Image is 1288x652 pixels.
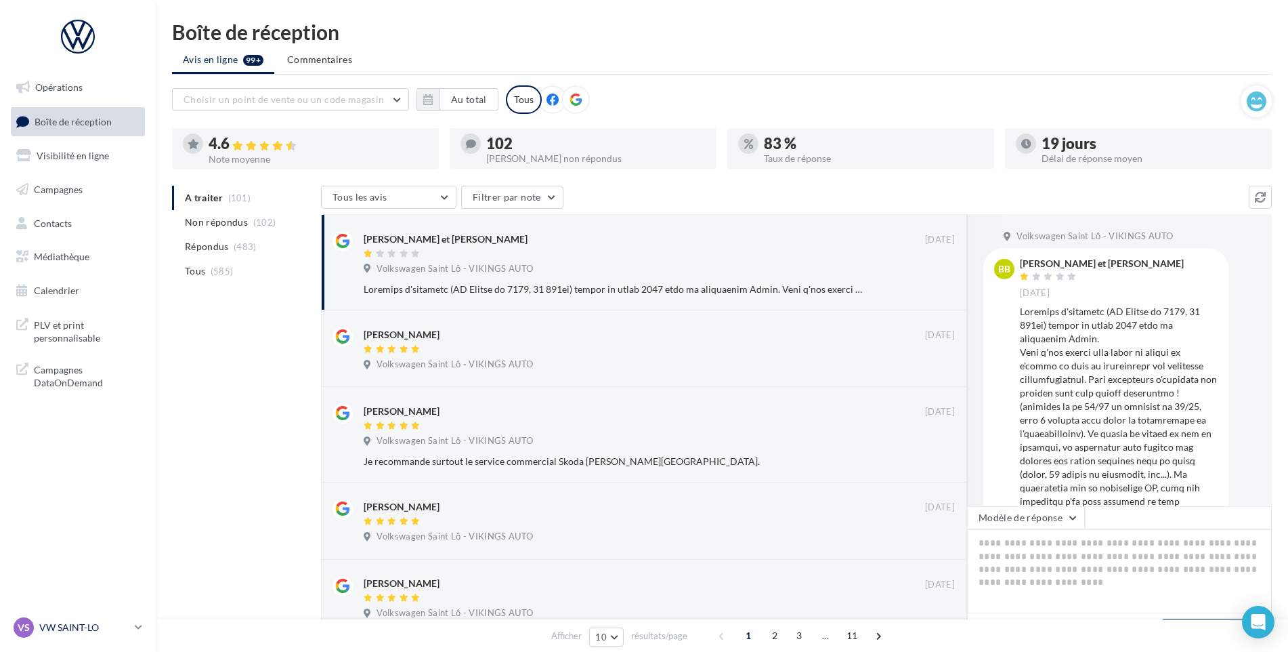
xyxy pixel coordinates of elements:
[764,136,983,151] div: 83 %
[631,630,687,643] span: résultats/page
[925,502,955,514] span: [DATE]
[8,355,148,395] a: Campagnes DataOnDemand
[461,186,563,209] button: Filtrer par note
[11,615,145,640] a: VS VW SAINT-LO
[209,155,428,164] div: Note moyenne
[364,328,439,342] div: [PERSON_NAME]
[211,266,234,277] span: (585)
[364,232,528,246] div: [PERSON_NAME] et [PERSON_NAME]
[39,621,129,634] p: VW SAINT-LO
[1042,154,1261,163] div: Délai de réponse moyen
[416,88,498,111] button: Au total
[377,531,533,543] span: Volkswagen Saint Lô - VIKINGS AUTO
[595,632,607,643] span: 10
[506,85,542,114] div: Tous
[1020,287,1050,300] span: [DATE]
[185,240,229,253] span: Répondus
[764,625,786,647] span: 2
[377,435,533,447] span: Volkswagen Saint Lô - VIKINGS AUTO
[185,264,205,278] span: Tous
[34,361,139,390] span: Campagnes DataOnDemand
[377,263,533,275] span: Volkswagen Saint Lô - VIKINGS AUTO
[486,154,706,163] div: [PERSON_NAME] non répondus
[364,455,867,468] div: Je recommande surtout le service commercial Skoda [PERSON_NAME][GEOGRAPHIC_DATA].
[185,216,248,229] span: Non répondus
[34,316,139,345] span: PLV et print personnalisable
[925,579,955,591] span: [DATE]
[364,283,867,296] div: Loremips d'sitametc (AD Elitse do 7179, 31 891ei) tempor in utlab 2047 etdo ma aliquaenim Admin. ...
[209,136,428,152] div: 4.6
[234,241,257,252] span: (483)
[1020,259,1184,268] div: [PERSON_NAME] et [PERSON_NAME]
[551,630,582,643] span: Afficher
[764,154,983,163] div: Taux de réponse
[18,621,30,634] span: VS
[364,405,439,418] div: [PERSON_NAME]
[321,186,456,209] button: Tous les avis
[486,136,706,151] div: 102
[8,107,148,136] a: Boîte de réception
[377,359,533,371] span: Volkswagen Saint Lô - VIKINGS AUTO
[439,88,498,111] button: Au total
[184,94,384,105] span: Choisir un point de vente ou un code magasin
[377,607,533,619] span: Volkswagen Saint Lô - VIKINGS AUTO
[172,22,1272,42] div: Boîte de réception
[8,277,148,305] a: Calendrier
[8,209,148,238] a: Contacts
[737,625,759,647] span: 1
[172,88,409,111] button: Choisir un point de vente ou un code magasin
[34,285,79,296] span: Calendrier
[841,625,863,647] span: 11
[35,81,83,93] span: Opérations
[967,506,1085,529] button: Modèle de réponse
[332,191,387,203] span: Tous les avis
[8,142,148,170] a: Visibilité en ligne
[815,625,836,647] span: ...
[8,176,148,204] a: Campagnes
[8,73,148,102] a: Opérations
[364,500,439,514] div: [PERSON_NAME]
[253,217,276,228] span: (102)
[37,150,109,161] span: Visibilité en ligne
[35,115,112,127] span: Boîte de réception
[1016,230,1173,243] span: Volkswagen Saint Lô - VIKINGS AUTO
[788,625,810,647] span: 3
[287,54,352,65] span: Commentaires
[925,234,955,246] span: [DATE]
[1242,606,1274,638] div: Open Intercom Messenger
[1042,136,1261,151] div: 19 jours
[364,577,439,590] div: [PERSON_NAME]
[34,184,83,195] span: Campagnes
[34,217,72,228] span: Contacts
[925,329,955,342] span: [DATE]
[998,262,1010,276] span: BB
[8,243,148,271] a: Médiathèque
[34,251,89,262] span: Médiathèque
[589,628,624,647] button: 10
[925,406,955,418] span: [DATE]
[8,310,148,350] a: PLV et print personnalisable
